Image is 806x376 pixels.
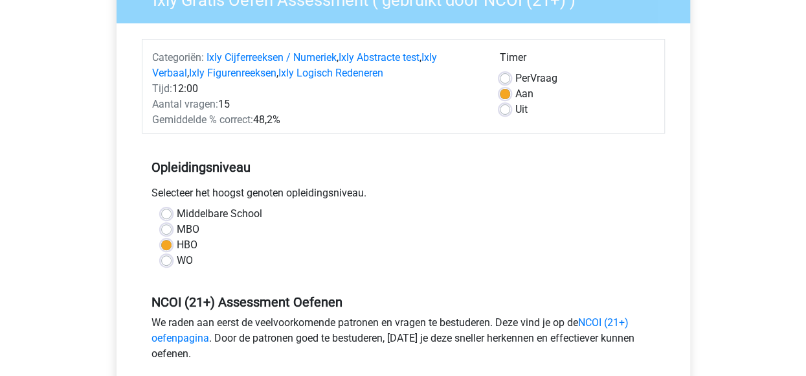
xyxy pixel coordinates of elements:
[152,51,204,64] span: Categoriën:
[515,102,528,117] label: Uit
[515,71,557,86] label: Vraag
[278,67,383,79] a: Ixly Logisch Redeneren
[152,98,218,110] span: Aantal vragen:
[142,81,490,97] div: 12:00
[142,50,490,81] div: , , , ,
[189,67,276,79] a: Ixly Figurenreeksen
[515,72,530,84] span: Per
[142,315,665,367] div: We raden aan eerst de veelvoorkomende patronen en vragen te bestuderen. Deze vind je op de . Door...
[151,294,655,310] h5: NCOI (21+) Assessment Oefenen
[152,82,172,95] span: Tijd:
[142,112,490,128] div: 48,2%
[339,51,420,64] a: Ixly Abstracte test
[500,50,655,71] div: Timer
[177,253,193,268] label: WO
[142,185,665,206] div: Selecteer het hoogst genoten opleidingsniveau.
[177,222,199,237] label: MBO
[177,237,197,253] label: HBO
[142,97,490,112] div: 15
[151,154,655,180] h5: Opleidingsniveau
[152,113,253,126] span: Gemiddelde % correct:
[177,206,262,222] label: Middelbare School
[207,51,337,64] a: Ixly Cijferreeksen / Numeriek
[515,86,533,102] label: Aan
